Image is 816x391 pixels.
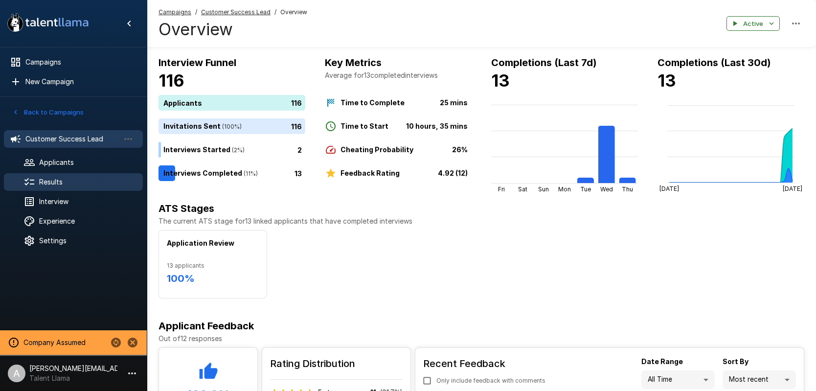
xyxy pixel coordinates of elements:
[641,357,683,366] b: Date Range
[436,376,545,386] span: Only include feedback with comments
[159,70,184,91] b: 116
[558,185,571,193] tspan: Mon
[491,70,510,91] b: 13
[159,320,254,332] b: Applicant Feedback
[340,169,400,177] b: Feedback Rating
[295,168,302,178] p: 13
[159,334,804,344] p: Out of 12 responses
[201,8,271,16] u: Customer Success Lead
[498,185,505,193] tspan: Fri
[783,185,802,192] tspan: [DATE]
[167,271,259,286] h6: 100 %
[159,216,804,226] p: The current ATS stage for 13 linked applicants that have completed interviews
[641,370,715,389] div: All Time
[491,57,597,69] b: Completions (Last 7d)
[406,122,468,130] b: 10 hours, 35 mins
[438,169,468,177] b: 4.92 (12)
[622,185,633,193] tspan: Thu
[325,57,382,69] b: Key Metrics
[280,7,307,17] span: Overview
[723,357,748,366] b: Sort By
[723,370,796,389] div: Most recent
[274,7,276,17] span: /
[325,70,472,80] p: Average for 13 completed interviews
[340,98,405,107] b: Time to Complete
[518,185,527,193] tspan: Sat
[291,97,302,108] p: 116
[452,145,468,154] b: 26%
[159,8,191,16] u: Campaigns
[297,144,302,155] p: 2
[159,203,214,214] b: ATS Stages
[340,122,388,130] b: Time to Start
[159,19,307,40] h4: Overview
[600,185,613,193] tspan: Wed
[538,185,549,193] tspan: Sun
[657,70,676,91] b: 13
[726,16,780,31] button: Active
[195,7,197,17] span: /
[440,98,468,107] b: 25 mins
[270,356,403,371] h6: Rating Distribution
[167,261,259,271] span: 13 applicants
[167,239,234,247] b: Application Review
[657,57,771,69] b: Completions (Last 30d)
[423,356,553,371] h6: Recent Feedback
[159,57,236,69] b: Interview Funnel
[659,185,679,192] tspan: [DATE]
[291,121,302,131] p: 116
[340,145,413,154] b: Cheating Probability
[580,185,591,193] tspan: Tue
